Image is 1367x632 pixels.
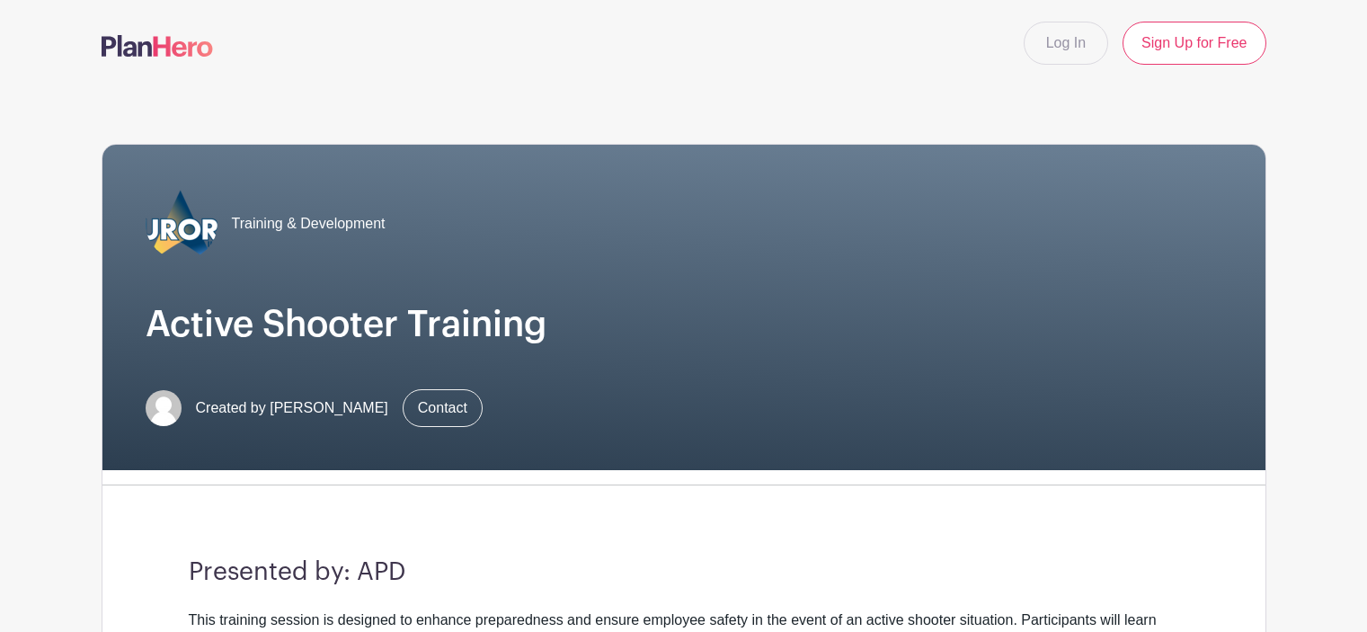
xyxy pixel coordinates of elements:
img: logo-507f7623f17ff9eddc593b1ce0a138ce2505c220e1c5a4e2b4648c50719b7d32.svg [102,35,213,57]
a: Log In [1024,22,1108,65]
span: Created by [PERSON_NAME] [196,397,388,419]
a: Contact [403,389,483,427]
a: Sign Up for Free [1123,22,1265,65]
span: Training & Development [232,213,386,235]
img: 2023_COA_Horiz_Logo_PMS_BlueStroke%204.png [146,188,217,260]
img: default-ce2991bfa6775e67f084385cd625a349d9dcbb7a52a09fb2fda1e96e2d18dcdb.png [146,390,182,426]
h1: Active Shooter Training [146,303,1222,346]
h3: Presented by: APD [189,557,1179,588]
